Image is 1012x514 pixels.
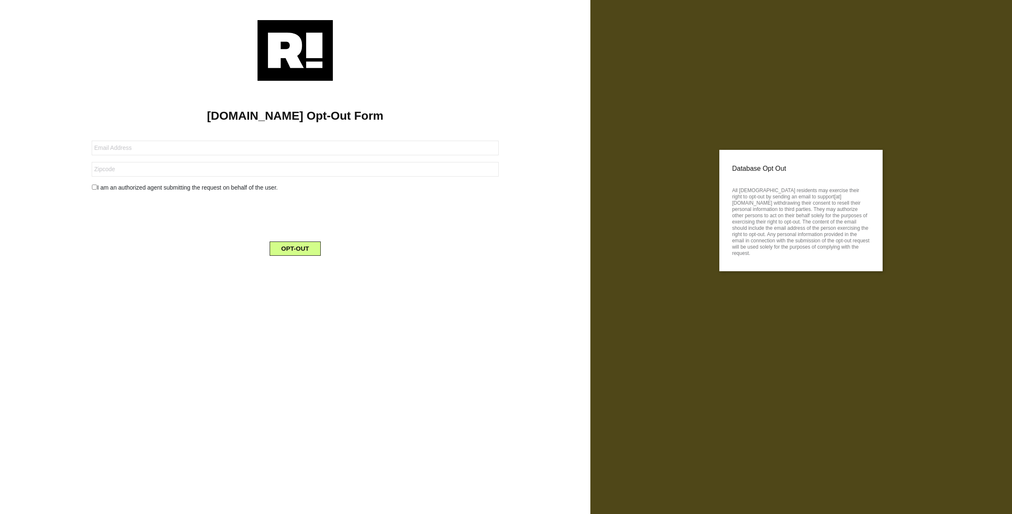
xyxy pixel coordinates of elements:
[732,185,870,257] p: All [DEMOGRAPHIC_DATA] residents may exercise their right to opt-out by sending an email to suppo...
[92,141,499,155] input: Email Address
[92,162,499,177] input: Zipcode
[232,199,359,231] iframe: reCAPTCHA
[258,20,333,81] img: Retention.com
[85,183,505,192] div: I am an authorized agent submitting the request on behalf of the user.
[270,242,321,256] button: OPT-OUT
[13,109,578,123] h1: [DOMAIN_NAME] Opt-Out Form
[732,162,870,175] p: Database Opt Out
